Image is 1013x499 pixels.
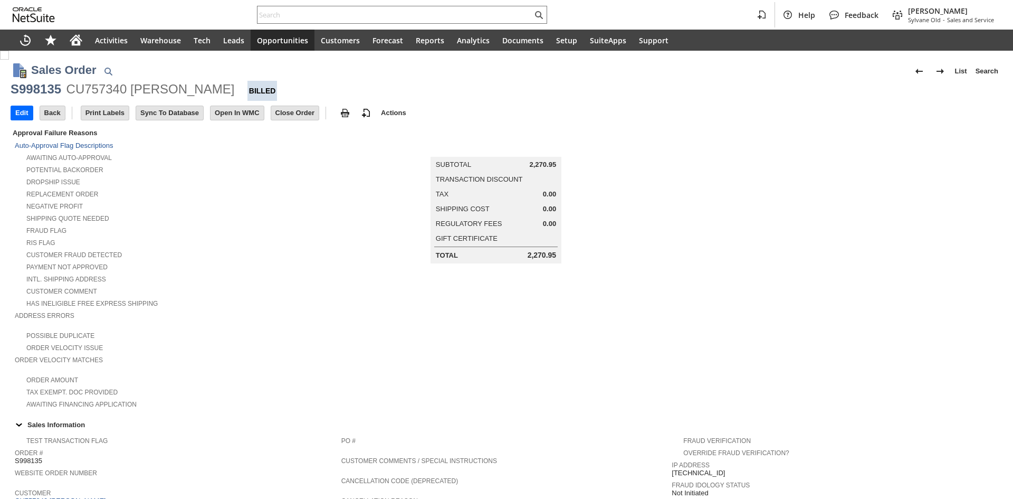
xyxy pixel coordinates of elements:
[590,35,626,45] span: SuiteApps
[211,106,264,120] input: Open In WMC
[257,8,532,21] input: Search
[89,30,134,51] a: Activities
[15,312,74,319] a: Address Errors
[66,81,235,98] div: CU757340 [PERSON_NAME]
[908,16,941,24] span: Sylvane Old
[26,389,118,396] a: Tax Exempt. Doc Provided
[377,109,410,117] a: Actions
[360,107,372,119] img: add-record.svg
[321,35,360,45] span: Customers
[372,35,403,45] span: Forecast
[15,489,51,497] a: Customer
[217,30,251,51] a: Leads
[136,106,203,120] input: Sync To Database
[187,30,217,51] a: Tech
[26,437,108,445] a: Test Transaction Flag
[26,166,103,174] a: Potential Backorder
[341,437,356,445] a: PO #
[70,34,82,46] svg: Home
[44,34,57,46] svg: Shortcuts
[798,10,815,20] span: Help
[194,35,211,45] span: Tech
[15,469,97,477] a: Website Order Number
[13,30,38,51] a: Recent Records
[247,81,278,101] div: Billed
[11,106,33,120] input: Edit
[63,30,89,51] a: Home
[971,63,1002,80] a: Search
[951,63,971,80] a: List
[314,30,366,51] a: Customers
[528,251,557,260] span: 2,270.95
[26,251,122,259] a: Customer Fraud Detected
[26,227,66,234] a: Fraud Flag
[95,35,128,45] span: Activities
[11,418,1002,431] td: Sales Information
[11,418,998,431] div: Sales Information
[26,215,109,222] a: Shipping Quote Needed
[102,65,114,78] img: Quick Find
[543,220,556,228] span: 0.00
[633,30,675,51] a: Support
[31,61,97,79] h1: Sales Order
[409,30,451,51] a: Reports
[416,35,444,45] span: Reports
[15,457,42,465] span: S998135
[550,30,584,51] a: Setup
[532,8,545,21] svg: Search
[672,482,750,489] a: Fraud Idology Status
[26,300,158,307] a: Has Ineligible Free Express Shipping
[436,161,471,168] a: Subtotal
[26,401,137,408] a: Awaiting Financing Application
[543,190,556,199] span: 0.00
[436,190,448,198] a: Tax
[15,449,43,457] a: Order #
[530,161,557,169] span: 2,270.95
[251,30,314,51] a: Opportunities
[26,288,97,295] a: Customer Comment
[26,263,108,271] a: Payment not approved
[943,16,945,24] span: -
[683,437,751,445] a: Fraud Verification
[38,30,63,51] div: Shortcuts
[845,10,878,20] span: Feedback
[26,239,55,247] a: RIS flag
[436,175,523,183] a: Transaction Discount
[26,344,103,352] a: Order Velocity Issue
[11,81,61,98] div: S998135
[15,356,103,364] a: Order Velocity Matches
[934,65,947,78] img: Next
[502,35,543,45] span: Documents
[13,7,55,22] svg: logo
[584,30,633,51] a: SuiteApps
[683,449,789,457] a: Override Fraud Verification?
[457,35,490,45] span: Analytics
[496,30,550,51] a: Documents
[543,205,556,213] span: 0.00
[257,35,308,45] span: Opportunities
[451,30,496,51] a: Analytics
[26,178,80,186] a: Dropship Issue
[639,35,668,45] span: Support
[431,140,561,157] caption: Summary
[15,142,113,149] a: Auto-Approval Flag Descriptions
[81,106,129,120] input: Print Labels
[11,127,337,139] div: Approval Failure Reasons
[26,332,94,340] a: Possible Duplicate
[19,34,32,46] svg: Recent Records
[134,30,187,51] a: Warehouse
[26,376,78,384] a: Order Amount
[26,203,83,210] a: Negative Profit
[26,154,112,162] a: Awaiting Auto-Approval
[436,205,490,213] a: Shipping Cost
[223,35,244,45] span: Leads
[672,489,708,497] span: Not Initiated
[341,457,497,465] a: Customer Comments / Special Instructions
[672,469,725,477] span: [TECHNICAL_ID]
[339,107,351,119] img: print.svg
[436,220,502,228] a: Regulatory Fees
[26,276,106,283] a: Intl. Shipping Address
[436,234,498,242] a: Gift Certificate
[436,251,458,259] a: Total
[913,65,925,78] img: Previous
